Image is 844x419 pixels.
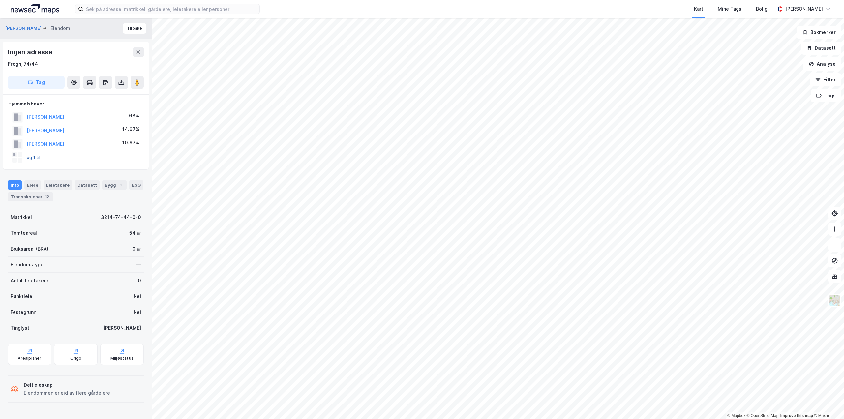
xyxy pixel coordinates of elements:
button: Tilbake [123,23,146,34]
input: Søk på adresse, matrikkel, gårdeiere, leietakere eller personer [83,4,259,14]
div: Bruksareal (BRA) [11,245,48,253]
div: Matrikkel [11,213,32,221]
div: [PERSON_NAME] [785,5,823,13]
div: Eiendom [50,24,70,32]
div: ESG [129,180,143,190]
div: Punktleie [11,292,32,300]
div: Tomteareal [11,229,37,237]
div: Bygg [102,180,127,190]
div: 14.67% [122,125,139,133]
div: Leietakere [44,180,72,190]
a: Mapbox [727,413,745,418]
div: Transaksjoner [8,192,53,201]
button: Datasett [801,42,841,55]
button: Bokmerker [797,26,841,39]
img: logo.a4113a55bc3d86da70a041830d287a7e.svg [11,4,59,14]
button: Analyse [803,57,841,71]
div: [PERSON_NAME] [103,324,141,332]
div: Tinglyst [11,324,29,332]
div: 0 ㎡ [132,245,141,253]
div: Nei [134,308,141,316]
div: 0 [138,277,141,284]
div: Kart [694,5,703,13]
div: Delt eieskap [24,381,110,389]
button: Tags [811,89,841,102]
div: Datasett [75,180,100,190]
div: Nei [134,292,141,300]
button: [PERSON_NAME] [5,25,43,32]
div: Festegrunn [11,308,36,316]
div: Origo [70,356,82,361]
a: OpenStreetMap [747,413,779,418]
a: Improve this map [780,413,813,418]
button: Tag [8,76,65,89]
div: Mine Tags [718,5,741,13]
div: 54 ㎡ [129,229,141,237]
div: 3214-74-44-0-0 [101,213,141,221]
div: Miljøstatus [110,356,134,361]
div: Eiere [24,180,41,190]
div: — [136,261,141,269]
div: Arealplaner [18,356,41,361]
div: 10.67% [122,139,139,147]
div: Ingen adresse [8,47,53,57]
div: Info [8,180,22,190]
button: Filter [810,73,841,86]
div: Kontrollprogram for chat [811,387,844,419]
div: Eiendommen er eid av flere gårdeiere [24,389,110,397]
div: 1 [117,182,124,188]
div: Frogn, 74/44 [8,60,38,68]
div: Hjemmelshaver [8,100,143,108]
iframe: Chat Widget [811,387,844,419]
div: Eiendomstype [11,261,44,269]
div: 12 [44,194,50,200]
div: Bolig [756,5,768,13]
div: 68% [129,112,139,120]
div: Antall leietakere [11,277,48,284]
img: Z [829,294,841,307]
